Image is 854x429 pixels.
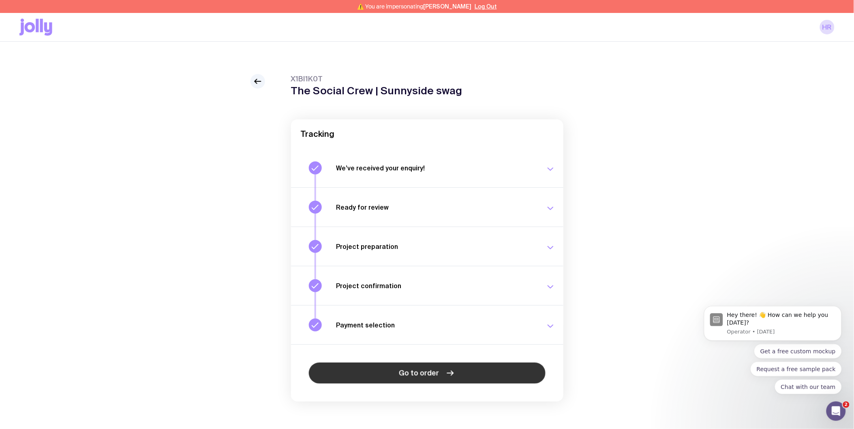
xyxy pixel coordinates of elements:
[309,363,546,384] a: Go to order
[820,20,835,34] a: HR
[336,321,536,329] h3: Payment selection
[291,85,462,97] h1: The Social Crew | Sunnyside swag
[291,149,563,187] button: We’ve received your enquiry!
[291,305,563,344] button: Payment selection
[336,164,536,172] h3: We’ve received your enquiry!
[291,187,563,227] button: Ready for review
[336,282,536,290] h3: Project confirmation
[843,401,850,408] span: 2
[692,295,854,425] iframe: Intercom notifications message
[336,203,536,211] h3: Ready for review
[475,3,497,10] button: Log Out
[399,368,439,378] span: Go to order
[291,266,563,305] button: Project confirmation
[291,227,563,266] button: Project preparation
[301,129,554,139] h2: Tracking
[423,3,471,10] span: [PERSON_NAME]
[826,401,846,421] iframe: Intercom live chat
[357,3,471,10] span: ⚠️ You are impersonating
[291,74,462,84] span: X1BI1K0T
[336,242,536,251] h3: Project preparation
